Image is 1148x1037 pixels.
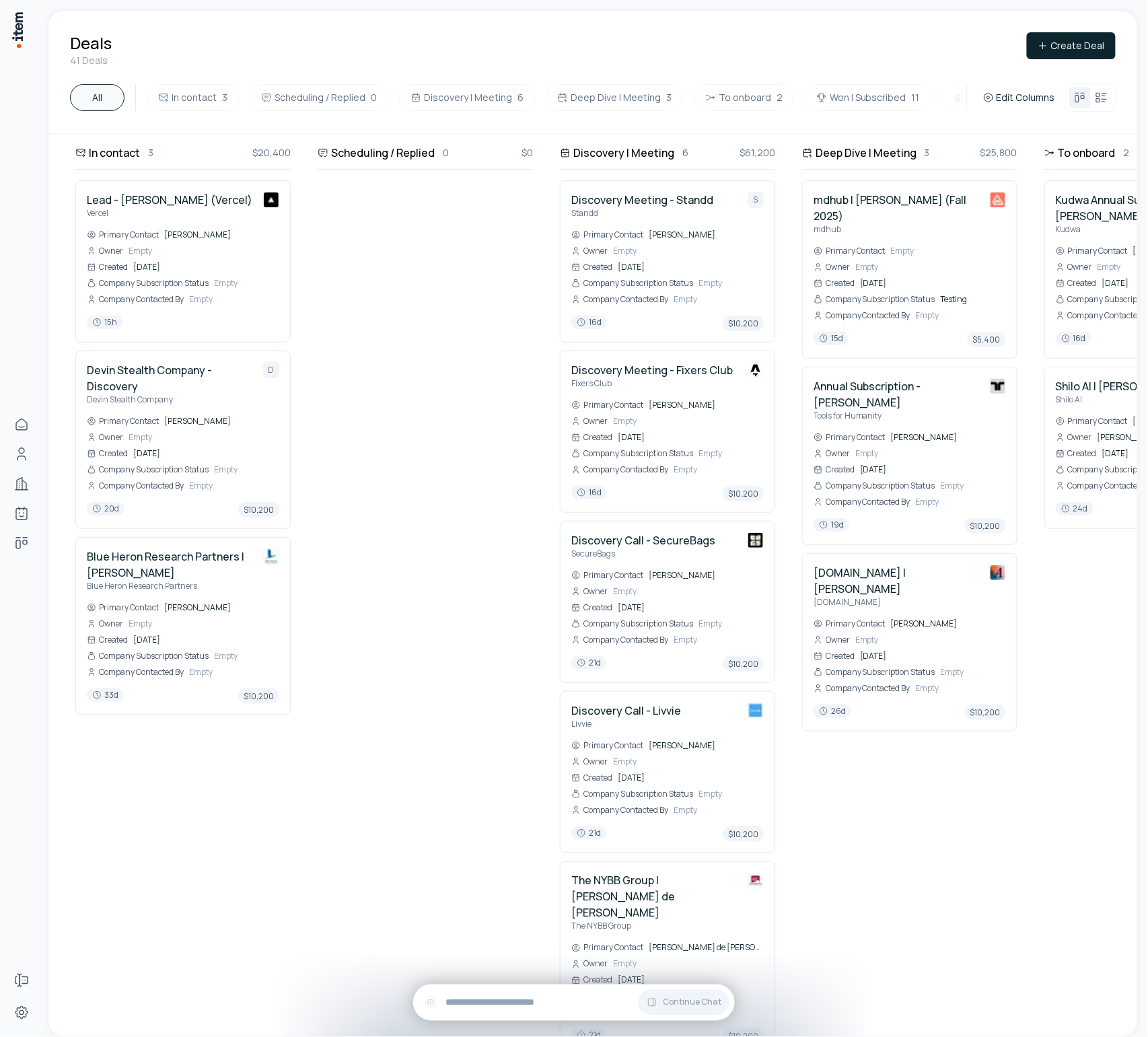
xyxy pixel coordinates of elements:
span: Empty [214,464,279,475]
div: Company Subscription Status [87,464,209,475]
div: Company Contacted By [814,497,910,507]
a: Lead - [PERSON_NAME] (Vercel)VercelVercelPrimary Contact[PERSON_NAME]OwnerEmptyCreated[DATE]Compa... [87,192,279,331]
span: [PERSON_NAME] de [PERSON_NAME] [649,943,764,954]
div: Company Contacted By [814,310,910,321]
span: Empty [613,416,764,427]
span: Empty [613,586,764,597]
a: Discovery Call - SecureBagsSecureBagsSecureBagsPrimary Contact[PERSON_NAME]OwnerEmptyCreated[DATE... [571,532,764,672]
span: [DATE] [618,975,764,986]
img: Arcade.dev [990,565,1006,581]
span: Empty [189,667,279,678]
div: Company Subscription Status [571,448,693,459]
span: [DATE] [618,773,764,783]
h4: Discovery Call - SecureBags [571,532,715,548]
span: $20,400 [252,145,291,160]
div: Created [571,975,612,986]
p: 3 [925,145,930,160]
button: Create Deal [1027,32,1116,59]
div: Created [87,262,128,273]
button: Scheduling / Replied0 [250,84,388,111]
a: [DOMAIN_NAME] | [PERSON_NAME][DOMAIN_NAME]Arcade.devPrimary Contact[PERSON_NAME]OwnerEmptyCreated... [814,565,1006,720]
span: $10,200 [723,486,764,501]
div: Discovery Call - SecureBagsSecureBagsSecureBagsPrimary Contact[PERSON_NAME]OwnerEmptyCreated[DATE... [560,521,775,683]
a: Home [8,411,35,438]
span: $10,200 [965,518,1006,534]
h4: Blue Heron Research Partners | [PERSON_NAME] [87,548,252,581]
span: 3 [222,91,227,104]
button: To onboard2 [694,84,794,111]
a: Annual Subscription - [PERSON_NAME]Tools for HumanityTools for HumanityPrimary Contact[PERSON_NAM... [814,378,1006,534]
h4: Devin Stealth Company - Discovery [87,362,252,394]
span: 15d [814,332,849,345]
div: Primary Contact [571,229,643,240]
button: 15h [87,316,122,331]
span: [DATE] [860,278,1006,289]
div: [DOMAIN_NAME] | [PERSON_NAME][DOMAIN_NAME]Arcade.devPrimary Contact[PERSON_NAME]OwnerEmptyCreated... [802,553,1017,731]
div: Primary Contact [814,246,886,256]
span: 0 [371,91,377,104]
img: Blue Heron Research Partners [263,548,279,565]
span: $10,200 [723,316,764,331]
a: Discovery Call - LivvieLivvieLivviePrimary Contact[PERSON_NAME]OwnerEmptyCreated[DATE]Company Sub... [571,703,764,842]
span: [DATE] [618,262,764,273]
button: 15d [814,332,849,347]
div: Owner [571,959,608,970]
div: Owner [87,618,123,629]
div: Company Subscription Status [87,651,209,661]
span: Empty [613,756,764,767]
span: [DATE] [618,432,764,443]
span: Edit Columns [997,91,1055,104]
p: Livvie [571,719,681,729]
div: Company Subscription Status [571,278,693,289]
span: Empty [698,789,764,799]
h4: Annual Subscription - [PERSON_NAME] [814,378,979,410]
button: 16d [571,486,607,501]
img: Vercel [263,192,279,208]
span: [PERSON_NAME] [649,229,764,240]
button: 24d [1056,502,1093,517]
span: Empty [674,464,764,475]
div: Discovery Meeting - StanddStanddSPrimary Contact[PERSON_NAME]OwnerEmptyCreated[DATE]Company Subsc... [560,180,775,343]
h4: Discovery Call - Livvie [571,703,681,719]
p: Devin Stealth Company [87,394,252,405]
span: 21d [571,826,606,840]
span: Empty [189,294,279,305]
span: Empty [698,448,764,459]
div: Discovery Call - LivvieLivvieLivviePrimary Contact[PERSON_NAME]OwnerEmptyCreated[DATE]Company Sub... [560,691,775,853]
h3: To onboard [1058,145,1116,161]
div: Company Contacted By [87,294,184,305]
span: [DATE] [860,651,1006,661]
span: Empty [916,310,1006,321]
p: Blue Heron Research Partners [87,581,252,592]
div: Primary Contact [1056,416,1128,427]
span: Empty [916,683,1006,694]
div: Company Subscription Status [814,480,935,491]
div: Owner [571,586,608,597]
p: Standd [571,208,713,219]
button: 21d [571,826,606,842]
button: Deep Dive | Meeting3 [546,84,683,111]
span: 3 [666,91,672,104]
p: The NYBB Group [571,921,737,932]
img: Fixers Club [748,362,764,378]
button: 26d [814,705,851,720]
h4: Discovery Meeting - Standd [571,192,713,208]
img: mdhub [990,192,1006,208]
span: [PERSON_NAME] [164,229,279,240]
span: $10,200 [238,502,279,517]
div: Devin Stealth Company - DiscoveryDevin Stealth CompanyDPrimary Contact[PERSON_NAME]OwnerEmptyCrea... [75,351,291,529]
h4: [DOMAIN_NAME] | [PERSON_NAME] [814,565,979,597]
div: Primary Contact [571,740,643,751]
p: Fixers Club [571,378,733,389]
button: All [70,84,124,111]
span: 11 [912,91,920,104]
span: $10,200 [723,826,764,842]
span: 24d [1056,502,1093,515]
p: 2 [1124,145,1130,160]
span: $10,200 [723,656,764,672]
span: $25,800 [980,145,1017,160]
h3: Discovery | Meeting [573,145,674,161]
span: Empty [129,246,279,256]
div: Owner [814,448,850,459]
p: 0 [443,145,449,160]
